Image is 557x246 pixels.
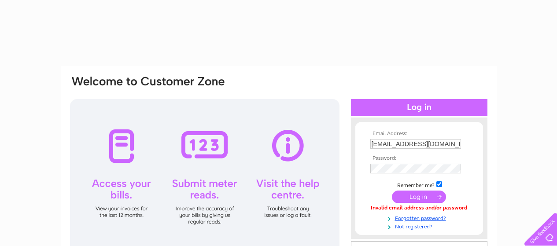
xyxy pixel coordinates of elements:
[370,222,470,230] a: Not registered?
[368,180,470,189] td: Remember me?
[370,213,470,222] a: Forgotten password?
[368,131,470,137] th: Email Address:
[368,155,470,162] th: Password:
[370,205,468,211] div: Invalid email address and/or password
[392,191,446,203] input: Submit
